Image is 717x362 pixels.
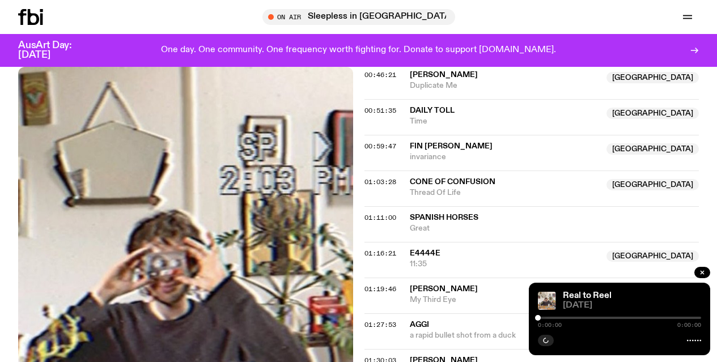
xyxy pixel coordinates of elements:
span: 11:35 [410,259,600,270]
button: 01:11:00 [364,215,396,221]
span: invariance [410,152,600,163]
span: Fin [PERSON_NAME] [410,142,493,150]
button: 01:03:28 [364,179,396,185]
span: My Third Eye [410,295,699,305]
span: 01:16:21 [364,249,396,258]
span: [GEOGRAPHIC_DATA] [606,143,699,155]
button: 01:19:46 [364,286,396,292]
span: a rapid bullet shot from a duck [410,330,699,341]
span: 01:19:46 [364,284,396,293]
span: [GEOGRAPHIC_DATA] [606,108,699,119]
span: e4444e [410,249,440,257]
span: Thread Of Life [410,188,600,198]
span: 00:59:47 [364,142,396,151]
button: 01:16:21 [364,250,396,257]
span: Time [410,116,600,127]
button: 00:59:47 [364,143,396,150]
span: Cone Of Confusion [410,178,495,186]
span: [GEOGRAPHIC_DATA] [606,250,699,262]
span: 01:27:53 [364,320,396,329]
span: 01:11:00 [364,213,396,222]
button: 01:27:53 [364,322,396,328]
a: Real to Reel [563,291,612,300]
span: [PERSON_NAME] [410,285,478,293]
span: AGGI [410,321,429,329]
span: 01:03:28 [364,177,396,186]
span: [GEOGRAPHIC_DATA] [606,72,699,83]
img: Jasper Craig Adams holds a vintage camera to his eye, obscuring his face. He is wearing a grey ju... [538,292,556,310]
span: [DATE] [563,301,701,310]
span: Daily Toll [410,107,455,114]
span: Spanish Horses [410,214,478,222]
span: [GEOGRAPHIC_DATA] [606,179,699,190]
span: 00:46:21 [364,70,396,79]
button: On AirSleepless in [GEOGRAPHIC_DATA] [262,9,455,25]
h3: AusArt Day: [DATE] [18,41,91,60]
span: Great [410,223,699,234]
span: Duplicate Me [410,80,600,91]
span: [PERSON_NAME] [410,71,478,79]
span: 0:00:00 [677,322,701,328]
button: 00:46:21 [364,72,396,78]
span: 00:51:35 [364,106,396,115]
span: 0:00:00 [538,322,562,328]
button: 00:51:35 [364,108,396,114]
p: One day. One community. One frequency worth fighting for. Donate to support [DOMAIN_NAME]. [161,45,556,56]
